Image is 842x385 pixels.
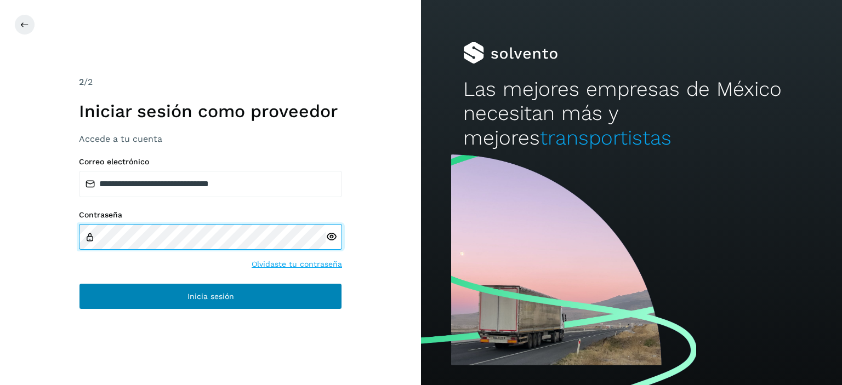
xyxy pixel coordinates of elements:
[252,258,342,270] a: Olvidaste tu contraseña
[540,126,672,150] span: transportistas
[79,157,342,166] label: Correo electrónico
[79,101,342,122] h1: Iniciar sesión como proveedor
[79,77,84,87] span: 2
[79,210,342,220] label: Contraseña
[463,77,800,150] h2: Las mejores empresas de México necesitan más y mejores
[187,292,234,300] span: Inicia sesión
[79,283,342,309] button: Inicia sesión
[79,134,342,144] h3: Accede a tu cuenta
[79,76,342,89] div: /2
